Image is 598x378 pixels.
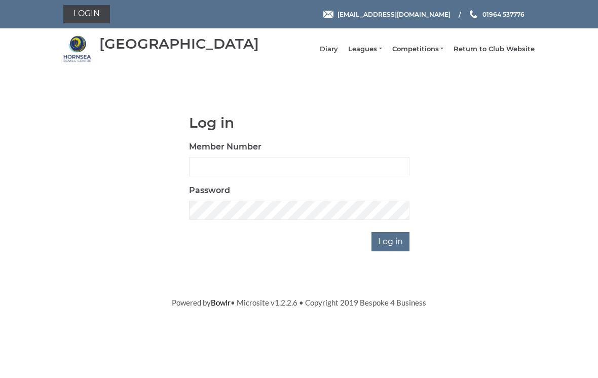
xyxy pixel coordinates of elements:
a: Return to Club Website [454,45,535,54]
input: Log in [371,232,409,251]
a: Email [EMAIL_ADDRESS][DOMAIN_NAME] [323,10,451,19]
a: Login [63,5,110,23]
label: Password [189,184,230,197]
span: Powered by • Microsite v1.2.2.6 • Copyright 2019 Bespoke 4 Business [172,298,426,307]
a: Bowlr [211,298,231,307]
label: Member Number [189,141,261,153]
a: Diary [320,45,338,54]
a: Leagues [348,45,382,54]
img: Email [323,11,333,18]
img: Hornsea Bowls Centre [63,35,91,63]
img: Phone us [470,10,477,18]
span: [EMAIL_ADDRESS][DOMAIN_NAME] [338,10,451,18]
a: Competitions [392,45,443,54]
span: 01964 537776 [482,10,525,18]
div: [GEOGRAPHIC_DATA] [99,36,259,52]
h1: Log in [189,115,409,131]
a: Phone us 01964 537776 [468,10,525,19]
